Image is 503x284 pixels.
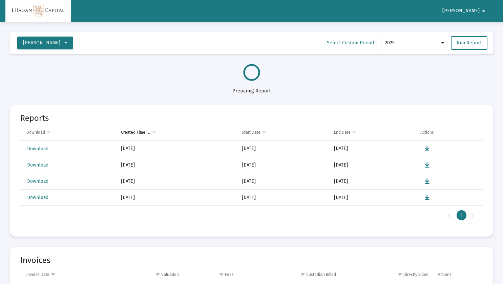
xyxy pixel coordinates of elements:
[20,124,483,225] div: Data grid
[20,266,109,283] td: Column Invoice Date
[151,130,156,135] span: Show filter options for column 'Created Time'
[17,37,73,49] button: [PERSON_NAME]
[109,266,184,283] td: Column Valuation
[433,266,483,283] td: Column Actions
[20,124,116,140] td: Column Download
[50,272,56,277] span: Show filter options for column 'Invoice Date'
[116,124,237,140] td: Column Created Time
[352,130,357,135] span: Show filter options for column 'End Date'
[457,40,482,46] span: Run Report
[46,130,51,135] span: Show filter options for column 'Download'
[329,173,416,190] td: [DATE]
[457,210,466,220] div: Page 1
[121,162,232,169] div: [DATE]
[434,4,496,18] button: [PERSON_NAME]
[237,124,329,140] td: Column Start Date
[237,173,329,190] td: [DATE]
[341,266,433,283] td: Column Directly Billed
[121,130,145,135] div: Created Time
[238,266,341,283] td: Column Custodian Billed
[329,141,416,157] td: [DATE]
[26,130,45,135] div: Download
[237,157,329,173] td: [DATE]
[306,272,336,277] div: Custodian Billed
[219,272,224,277] span: Show filter options for column 'Fees'
[27,195,48,200] span: Download
[242,130,260,135] div: Start Date
[385,40,395,46] span: 2025
[20,115,49,122] mat-card-title: Reports
[161,272,179,277] div: Valuation
[237,190,329,206] td: [DATE]
[420,130,434,135] div: Actions
[329,190,416,206] td: [DATE]
[121,145,232,152] div: [DATE]
[442,8,480,14] span: [PERSON_NAME]
[444,210,455,220] div: Previous Page
[11,4,66,18] img: Dashboard
[261,130,267,135] span: Show filter options for column 'Start Date'
[237,141,329,157] td: [DATE]
[10,81,493,94] div: Preparing Report
[225,272,234,277] div: Fees
[26,272,49,277] div: Invoice Date
[327,40,374,46] span: Select Custom Period
[397,272,402,277] span: Show filter options for column 'Directly Billed'
[451,36,487,50] button: Run Report
[27,146,48,152] span: Download
[20,206,483,225] div: Page Navigation
[121,194,232,201] div: [DATE]
[184,266,238,283] td: Column Fees
[155,272,160,277] span: Show filter options for column 'Valuation'
[438,272,452,277] div: Actions
[27,178,48,184] span: Download
[329,157,416,173] td: [DATE]
[20,257,50,264] mat-card-title: Invoices
[467,210,478,220] div: Next Page
[23,40,60,46] span: [PERSON_NAME]
[480,4,488,18] mat-icon: arrow_drop_down
[334,130,351,135] div: End Date
[300,272,305,277] span: Show filter options for column 'Custodian Billed'
[329,124,416,140] td: Column End Date
[416,124,483,140] td: Column Actions
[403,272,428,277] div: Directly Billed
[121,178,232,185] div: [DATE]
[27,162,48,168] span: Download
